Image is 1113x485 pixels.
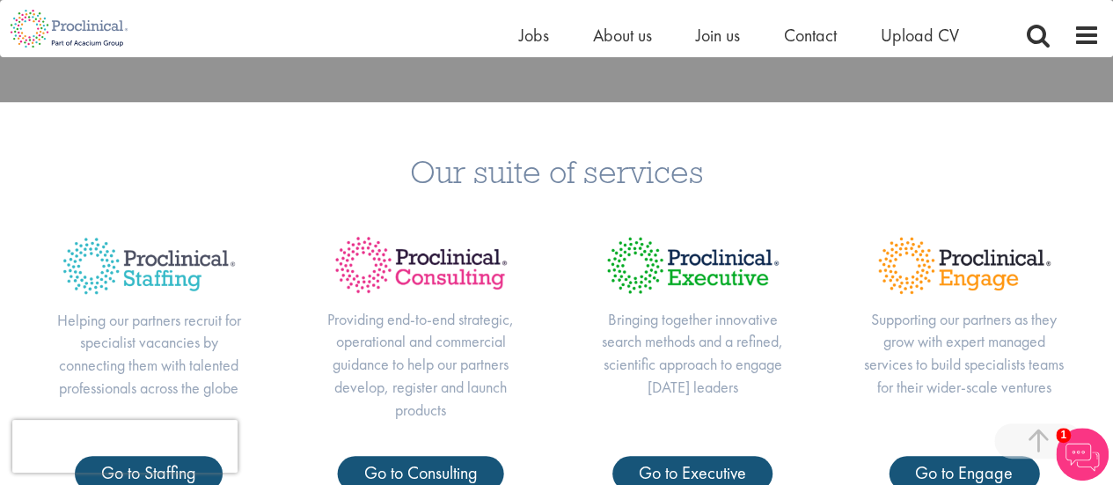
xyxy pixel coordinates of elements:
h3: Our suite of services [13,155,1100,187]
span: Go to Executive [639,461,746,484]
p: Providing end-to-end strategic, operational and commercial guidance to help our partners develop,... [320,308,522,422]
p: Helping our partners recruit for specialist vacancies by connecting them with talented profession... [48,309,250,400]
a: Contact [784,24,837,47]
img: Proclinical Title [320,223,522,307]
img: Proclinical Title [863,223,1065,307]
p: Supporting our partners as they grow with expert managed services to build specialists teams for ... [863,308,1065,399]
span: Go to Staffing [101,461,196,484]
a: Jobs [519,24,549,47]
span: 1 [1056,428,1071,443]
img: Proclinical Title [592,223,794,307]
span: Go to Consulting [364,461,478,484]
p: Bringing together innovative search methods and a refined, scientific approach to engage [DATE] l... [592,308,794,399]
a: About us [593,24,652,47]
img: Chatbot [1056,428,1109,481]
iframe: reCAPTCHA [12,420,238,473]
a: Upload CV [881,24,959,47]
a: Join us [696,24,740,47]
img: Proclinical Title [48,223,250,308]
span: Go to Engage [915,461,1013,484]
